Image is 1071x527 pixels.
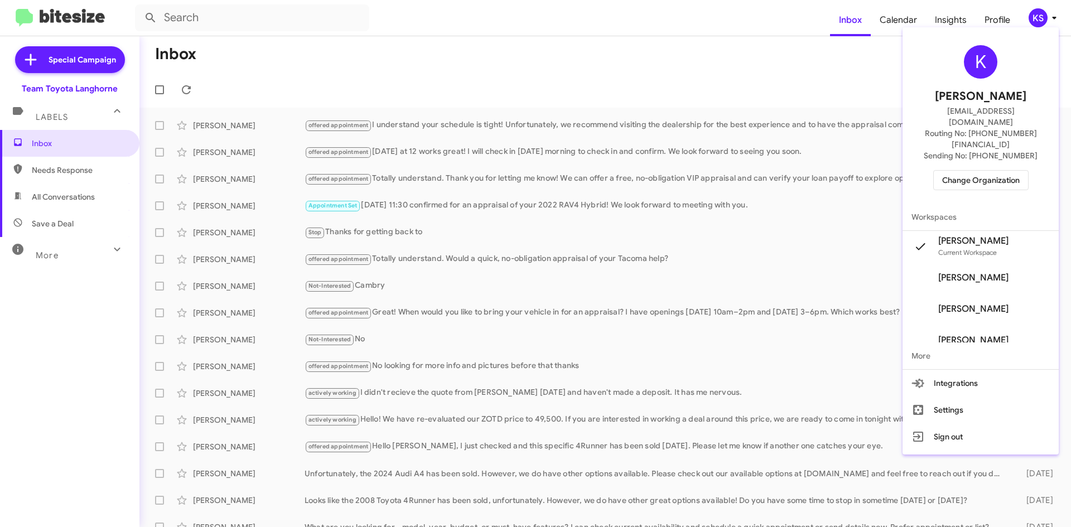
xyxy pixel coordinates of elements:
div: K [964,45,997,79]
span: Sending No: [PHONE_NUMBER] [924,150,1038,161]
span: Current Workspace [938,248,997,257]
button: Settings [903,397,1059,423]
span: [EMAIL_ADDRESS][DOMAIN_NAME] [916,105,1045,128]
span: [PERSON_NAME] [938,235,1009,246]
span: [PERSON_NAME] [938,335,1009,346]
span: Workspaces [903,204,1059,230]
span: [PERSON_NAME] [938,303,1009,315]
button: Integrations [903,370,1059,397]
button: Change Organization [933,170,1029,190]
button: Sign out [903,423,1059,450]
span: Routing No: [PHONE_NUMBER][FINANCIAL_ID] [916,128,1045,150]
span: [PERSON_NAME] [935,88,1026,105]
span: [PERSON_NAME] [938,272,1009,283]
span: Change Organization [942,171,1020,190]
span: More [903,342,1059,369]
